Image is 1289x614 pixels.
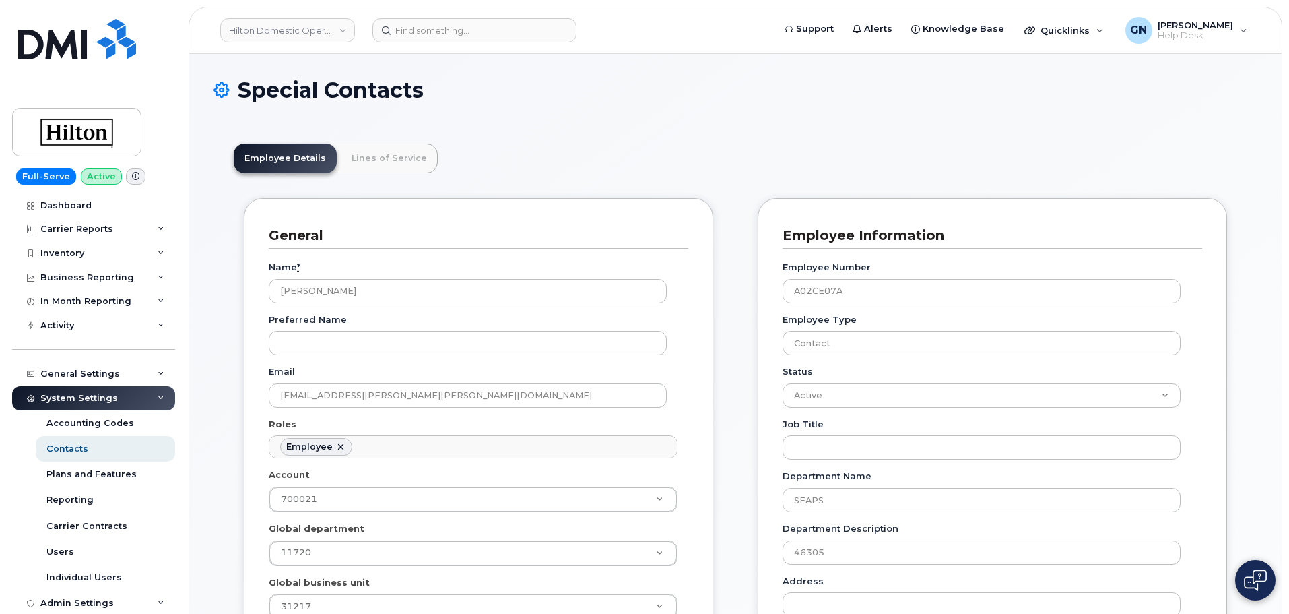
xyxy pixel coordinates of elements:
[783,226,1192,245] h3: Employee Information
[269,226,678,245] h3: General
[269,541,677,565] a: 11720
[281,547,311,557] span: 11720
[1244,570,1267,591] img: Open chat
[783,365,813,378] label: Status
[783,522,898,535] label: Department Description
[269,418,296,431] label: Roles
[783,470,871,483] label: Department Name
[269,313,347,326] label: Preferred Name
[286,441,333,452] div: Employee
[341,144,438,173] a: Lines of Service
[783,261,871,274] label: Employee Number
[783,418,824,431] label: Job Title
[269,576,370,589] label: Global business unit
[269,487,677,512] a: 700021
[269,468,310,481] label: Account
[783,313,857,326] label: Employee Type
[269,522,364,535] label: Global department
[269,365,295,378] label: Email
[234,144,337,173] a: Employee Details
[281,494,317,504] span: 700021
[281,601,311,611] span: 31217
[213,78,1257,102] h1: Special Contacts
[783,575,824,588] label: Address
[297,262,300,272] abbr: required
[269,261,300,274] label: Name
